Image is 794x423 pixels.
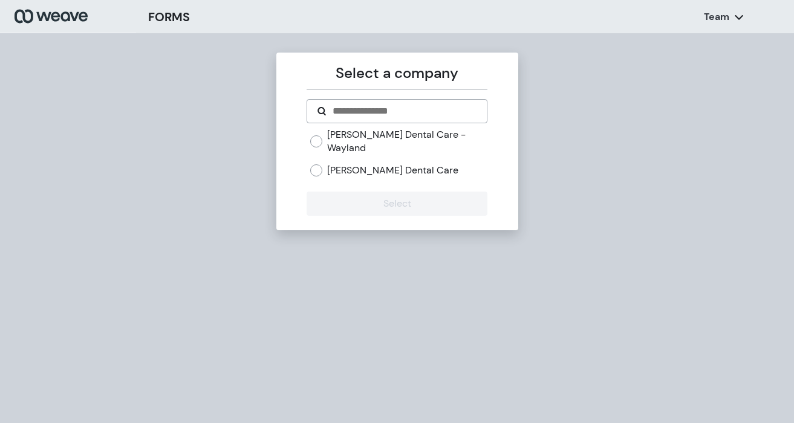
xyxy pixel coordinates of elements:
[148,8,190,26] h3: FORMS
[327,164,458,177] label: [PERSON_NAME] Dental Care
[307,192,487,216] button: Select
[331,104,477,118] input: Search
[307,62,487,84] p: Select a company
[704,10,729,24] p: Team
[327,128,487,154] label: [PERSON_NAME] Dental Care - Wayland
